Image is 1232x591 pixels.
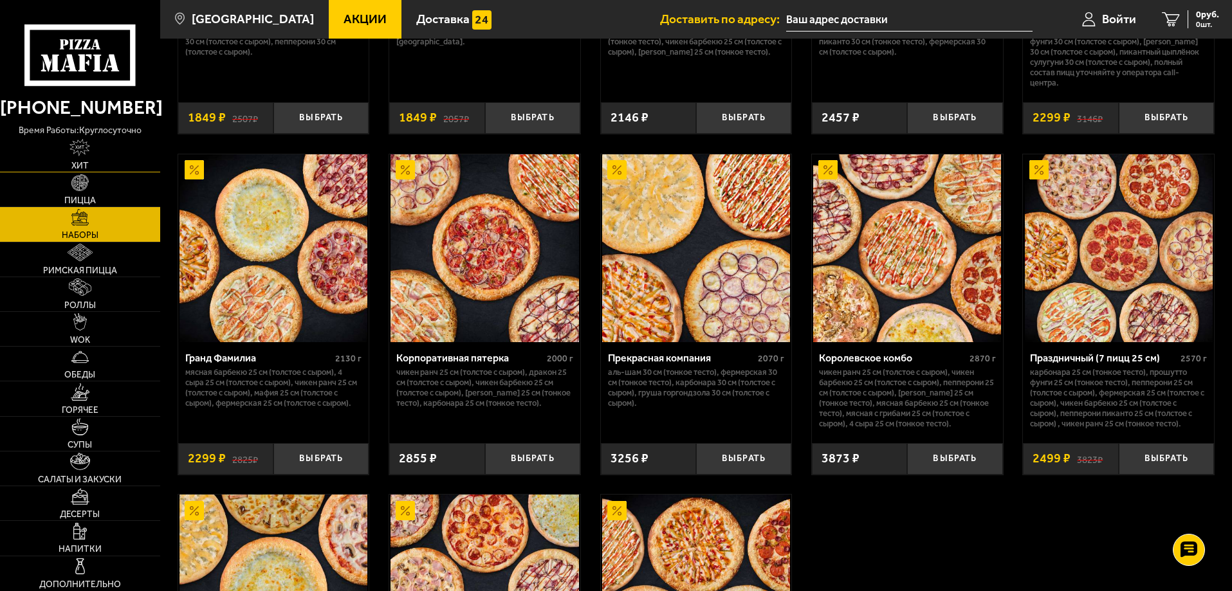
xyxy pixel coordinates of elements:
[62,406,98,415] span: Горячее
[185,26,362,57] p: Дракон 30 см (толстое с сыром), Деревенская 30 см (толстое с сыром), Пепперони 30 см (толстое с с...
[822,452,860,465] span: 3873 ₽
[185,160,204,179] img: Акционный
[819,26,996,57] p: Аль-Шам 30 см (тонкое тесто), Пепперони Пиканто 30 см (тонкое тесто), Фермерская 30 см (толстое с...
[607,160,627,179] img: Акционный
[391,154,578,342] img: Корпоративная пятерка
[1077,111,1103,124] s: 3146 ₽
[1196,21,1219,28] span: 0 шт.
[1030,367,1207,429] p: Карбонара 25 см (тонкое тесто), Прошутто Фунги 25 см (тонкое тесто), Пепперони 25 см (толстое с с...
[819,352,966,364] div: Королевское комбо
[786,8,1033,32] input: Ваш адрес доставки
[607,501,627,520] img: Акционный
[611,111,648,124] span: 2146 ₽
[819,367,996,429] p: Чикен Ранч 25 см (толстое с сыром), Чикен Барбекю 25 см (толстое с сыром), Пепперони 25 см (толст...
[696,443,791,475] button: Выбрать
[38,475,122,484] span: Салаты и закуски
[660,13,786,25] span: Доставить по адресу:
[68,441,92,450] span: Супы
[907,102,1002,134] button: Выбрать
[970,353,996,364] span: 2870 г
[396,367,573,408] p: Чикен Ранч 25 см (толстое с сыром), Дракон 25 см (толстое с сыром), Чикен Барбекю 25 см (толстое ...
[1025,154,1213,342] img: Праздничный (7 пицц 25 см)
[344,13,387,25] span: Акции
[608,352,755,364] div: Прекрасная компания
[396,352,544,364] div: Корпоративная пятерка
[43,266,117,275] span: Римская пицца
[601,154,792,342] a: АкционныйПрекрасная компания
[822,111,860,124] span: 2457 ₽
[70,336,90,345] span: WOK
[399,452,437,465] span: 2855 ₽
[485,443,580,475] button: Выбрать
[185,367,362,408] p: Мясная Барбекю 25 см (толстое с сыром), 4 сыра 25 см (толстое с сыром), Чикен Ранч 25 см (толстое...
[396,160,415,179] img: Акционный
[1119,443,1214,475] button: Выбрать
[1033,452,1071,465] span: 2499 ₽
[608,26,785,57] p: Пепперони 25 см (толстое с сыром), 4 сыра 25 см (тонкое тесто), Чикен Барбекю 25 см (толстое с сы...
[60,510,100,519] span: Десерты
[812,154,1003,342] a: АкционныйКоролевское комбо
[608,367,785,408] p: Аль-Шам 30 см (тонкое тесто), Фермерская 30 см (тонкое тесто), Карбонара 30 см (толстое с сыром),...
[547,353,573,364] span: 2000 г
[179,154,367,342] img: Гранд Фамилиа
[611,452,648,465] span: 3256 ₽
[188,111,226,124] span: 1849 ₽
[907,443,1002,475] button: Выбрать
[602,154,790,342] img: Прекрасная компания
[64,301,96,310] span: Роллы
[443,111,469,124] s: 2057 ₽
[178,154,369,342] a: АкционныйГранд Фамилиа
[232,111,258,124] s: 2507 ₽
[62,231,98,240] span: Наборы
[416,13,470,25] span: Доставка
[185,501,204,520] img: Акционный
[1077,452,1103,465] s: 3823 ₽
[1030,352,1177,364] div: Праздничный (7 пицц 25 см)
[1023,154,1214,342] a: АкционныйПраздничный (7 пицц 25 см)
[71,161,89,170] span: Хит
[39,580,121,589] span: Дополнительно
[1119,102,1214,134] button: Выбрать
[399,111,437,124] span: 1849 ₽
[185,352,333,364] div: Гранд Фамилиа
[232,452,258,465] s: 2825 ₽
[786,8,1033,32] span: Санкт-Петербург, проспект Ветеранов, 28, подъезд 2
[1029,160,1049,179] img: Акционный
[396,501,415,520] img: Акционный
[485,102,580,134] button: Выбрать
[188,452,226,465] span: 2299 ₽
[64,370,95,379] span: Обеды
[1033,111,1071,124] span: 2299 ₽
[335,353,362,364] span: 2130 г
[273,443,369,475] button: Выбрать
[1181,353,1207,364] span: 2570 г
[64,196,96,205] span: Пицца
[818,160,838,179] img: Акционный
[1102,13,1136,25] span: Войти
[813,154,1001,342] img: Королевское комбо
[389,154,580,342] a: АкционныйКорпоративная пятерка
[1196,10,1219,19] span: 0 руб.
[758,353,784,364] span: 2070 г
[1030,26,1207,88] p: Карбонара 30 см (толстое с сыром), Прошутто Фунги 30 см (толстое с сыром), [PERSON_NAME] 30 см (т...
[192,13,314,25] span: [GEOGRAPHIC_DATA]
[472,10,492,30] img: 15daf4d41897b9f0e9f617042186c801.svg
[59,545,102,554] span: Напитки
[273,102,369,134] button: Выбрать
[696,102,791,134] button: Выбрать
